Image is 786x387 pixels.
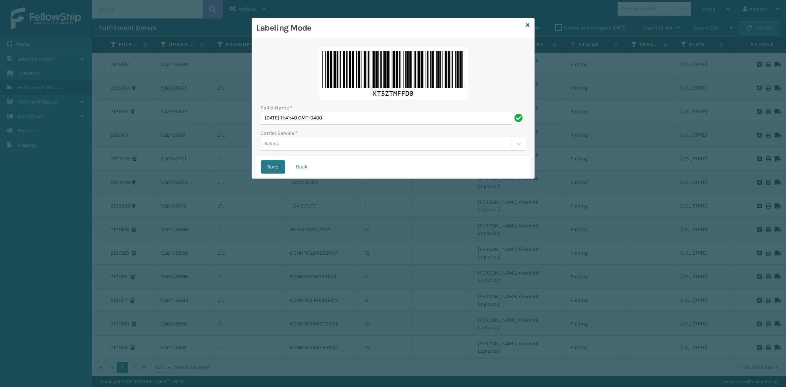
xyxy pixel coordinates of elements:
[261,160,285,174] button: Save
[265,140,282,148] div: Select...
[256,22,523,34] h3: Labeling Mode
[261,104,293,112] label: Pallet Name
[261,129,298,137] label: Carrier Service
[290,160,315,174] button: Back
[319,47,468,100] img: i7w0JAAAAAZJREFUAwA5NnKBnBHtpQAAAABJRU5ErkJggg==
